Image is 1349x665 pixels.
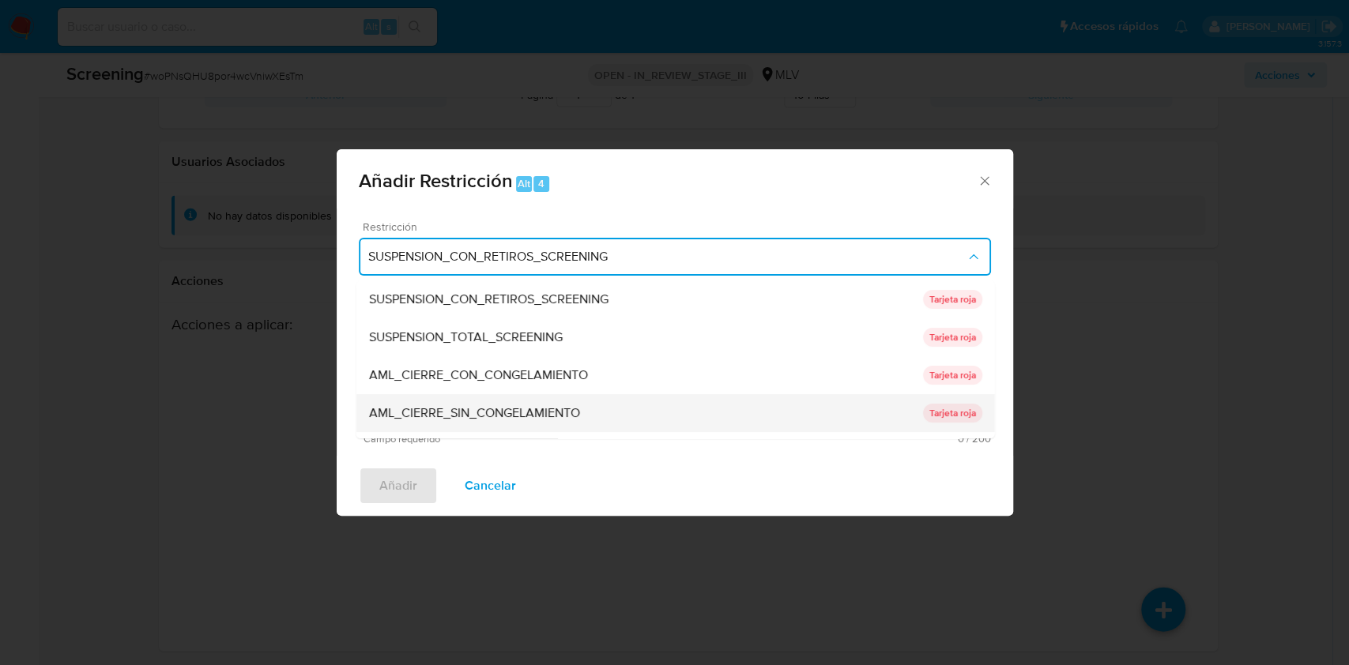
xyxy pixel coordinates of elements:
[977,173,991,187] button: Cerrar ventana
[465,468,516,503] span: Cancelar
[677,434,991,444] span: Máximo 200 caracteres
[538,176,544,191] span: 4
[364,434,677,445] span: Campo requerido
[518,176,530,191] span: Alt
[368,367,587,383] span: AML_CIERRE_CON_CONGELAMIENTO
[359,238,991,276] button: Restriction
[368,291,608,307] span: SUSPENSION_CON_RETIROS_SCREENING
[368,405,579,421] span: AML_CIERRE_SIN_CONGELAMIENTO
[922,328,982,347] p: Tarjeta roja
[368,329,562,345] span: SUSPENSION_TOTAL_SCREENING
[922,366,982,385] p: Tarjeta roja
[359,167,513,194] span: Añadir Restricción
[356,280,994,584] ul: Restriction
[444,467,537,505] button: Cancelar
[922,404,982,423] p: Tarjeta roja
[922,290,982,309] p: Tarjeta roja
[368,249,966,265] span: SUSPENSION_CON_RETIROS_SCREENING
[363,221,995,232] span: Restricción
